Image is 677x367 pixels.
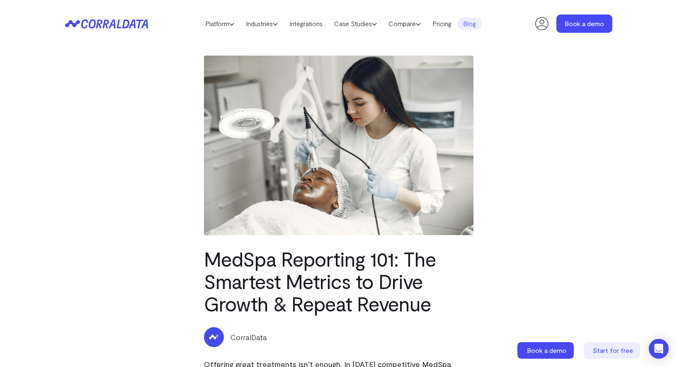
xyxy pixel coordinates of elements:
[649,339,669,359] div: Open Intercom Messenger
[204,248,473,315] h1: MedSpa Reporting 101: The Smartest Metrics to Drive Growth & Repeat Revenue
[593,346,633,354] span: Start for free
[231,332,267,343] p: CorralData
[556,15,612,33] a: Book a demo
[527,346,566,354] span: Book a demo
[240,17,284,30] a: Industries
[284,17,328,30] a: Integrations
[517,342,575,359] a: Book a demo
[457,17,482,30] a: Blog
[199,17,240,30] a: Platform
[328,17,383,30] a: Case Studies
[383,17,427,30] a: Compare
[427,17,457,30] a: Pricing
[584,342,642,359] a: Start for free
